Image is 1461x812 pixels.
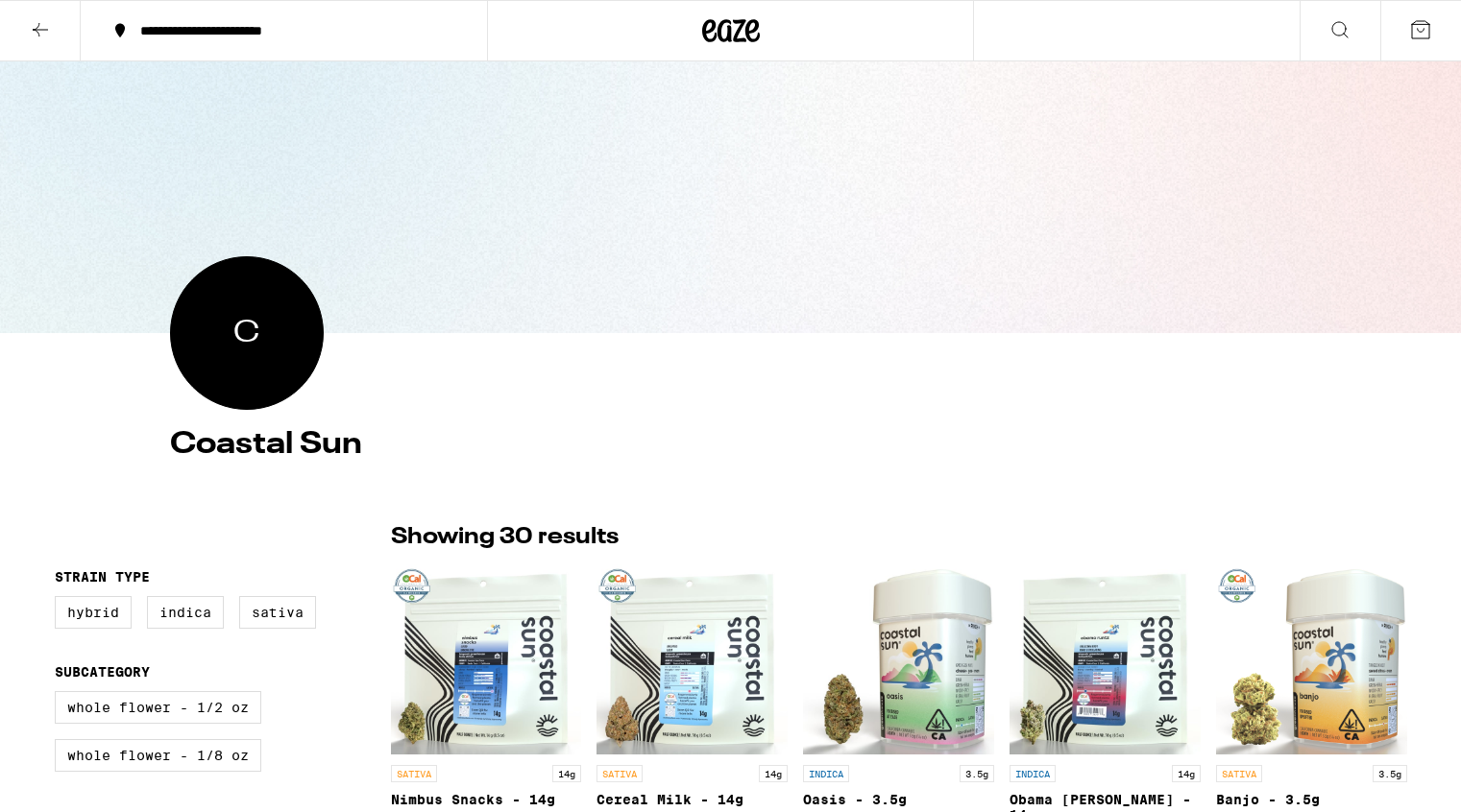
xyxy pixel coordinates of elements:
[391,792,582,807] p: Nimbus Snacks - 14g
[803,563,994,755] img: Coastal Sun - Oasis - 3.5g
[597,792,788,807] p: Cereal Milk - 14g
[147,596,224,629] label: Indica
[803,765,849,782] p: INDICA
[960,765,994,782] p: 3.5g
[1216,792,1407,807] p: Banjo - 3.5g
[803,792,994,807] p: Oasis - 3.5g
[55,739,261,772] label: Whole Flower - 1/8 oz
[233,312,259,354] span: Coastal Sun
[1010,765,1056,782] p: INDICA
[391,563,582,755] img: Coastal Sun - Nimbus Snacks - 14g
[55,664,150,680] legend: Subcategory
[55,596,132,629] label: Hybrid
[597,563,788,755] img: Coastal Sun - Cereal Milk - 14g
[759,765,788,782] p: 14g
[55,569,150,585] legend: Strain Type
[1373,765,1407,782] p: 3.5g
[1010,563,1201,755] img: Coastal Sun - Obama Runtz - 14g
[391,765,437,782] p: SATIVA
[552,765,581,782] p: 14g
[55,691,261,724] label: Whole Flower - 1/2 oz
[597,765,643,782] p: SATIVA
[1216,765,1262,782] p: SATIVA
[1216,563,1407,755] img: Coastal Sun - Banjo - 3.5g
[1172,765,1201,782] p: 14g
[391,521,619,554] p: Showing 30 results
[239,596,316,629] label: Sativa
[170,429,1292,460] h4: Coastal Sun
